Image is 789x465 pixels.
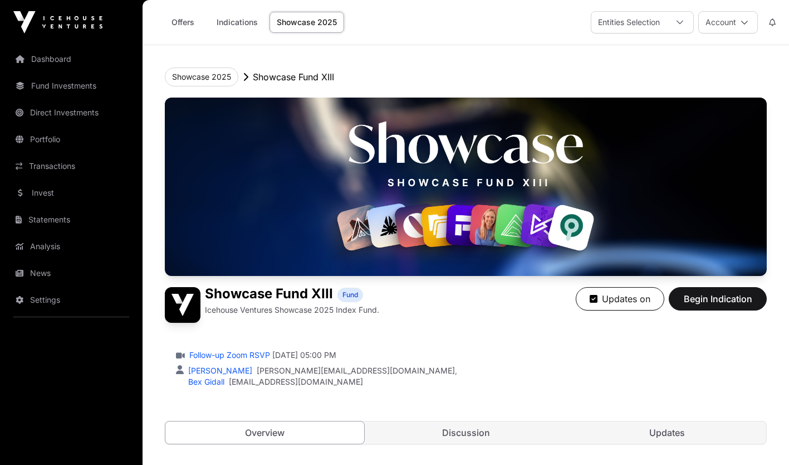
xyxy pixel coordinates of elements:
button: Showcase 2025 [165,67,238,86]
img: Icehouse Ventures Logo [13,11,102,33]
a: Portfolio [9,127,134,152]
a: Follow-up Zoom RSVP [187,350,270,361]
a: Invest [9,181,134,205]
span: [DATE] 05:00 PM [272,350,336,361]
a: Transactions [9,154,134,178]
img: Showcase Fund XIII [165,98,767,276]
nav: Tabs [165,422,766,444]
div: Entities Selection [591,12,667,33]
a: Dashboard [9,47,134,71]
button: Account [698,11,758,33]
iframe: Chat Widget [733,411,789,465]
div: , [186,365,457,376]
a: Offers [160,12,205,33]
img: Showcase Fund XIII [165,287,200,323]
a: Showcase 2025 [269,12,344,33]
a: Discussion [366,422,565,444]
h1: Showcase Fund XIII [205,287,333,302]
a: [PERSON_NAME][EMAIL_ADDRESS][DOMAIN_NAME] [257,365,455,376]
a: Updates [567,422,766,444]
a: [EMAIL_ADDRESS][DOMAIN_NAME] [229,376,363,387]
a: Indications [209,12,265,33]
a: Settings [9,288,134,312]
a: Fund Investments [9,74,134,98]
a: Bex Gidall [186,377,224,386]
button: Updates on [576,287,664,311]
span: Fund [342,290,358,299]
a: Begin Indication [669,298,767,309]
a: Statements [9,207,134,232]
a: Analysis [9,234,134,259]
p: Showcase Fund XIII [253,70,334,84]
p: Icehouse Ventures Showcase 2025 Index Fund. [205,304,379,316]
span: Begin Indication [683,292,753,306]
a: Direct Investments [9,100,134,125]
a: Overview [165,421,365,444]
a: [PERSON_NAME] [186,366,252,375]
button: Begin Indication [669,287,767,311]
a: News [9,261,134,285]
